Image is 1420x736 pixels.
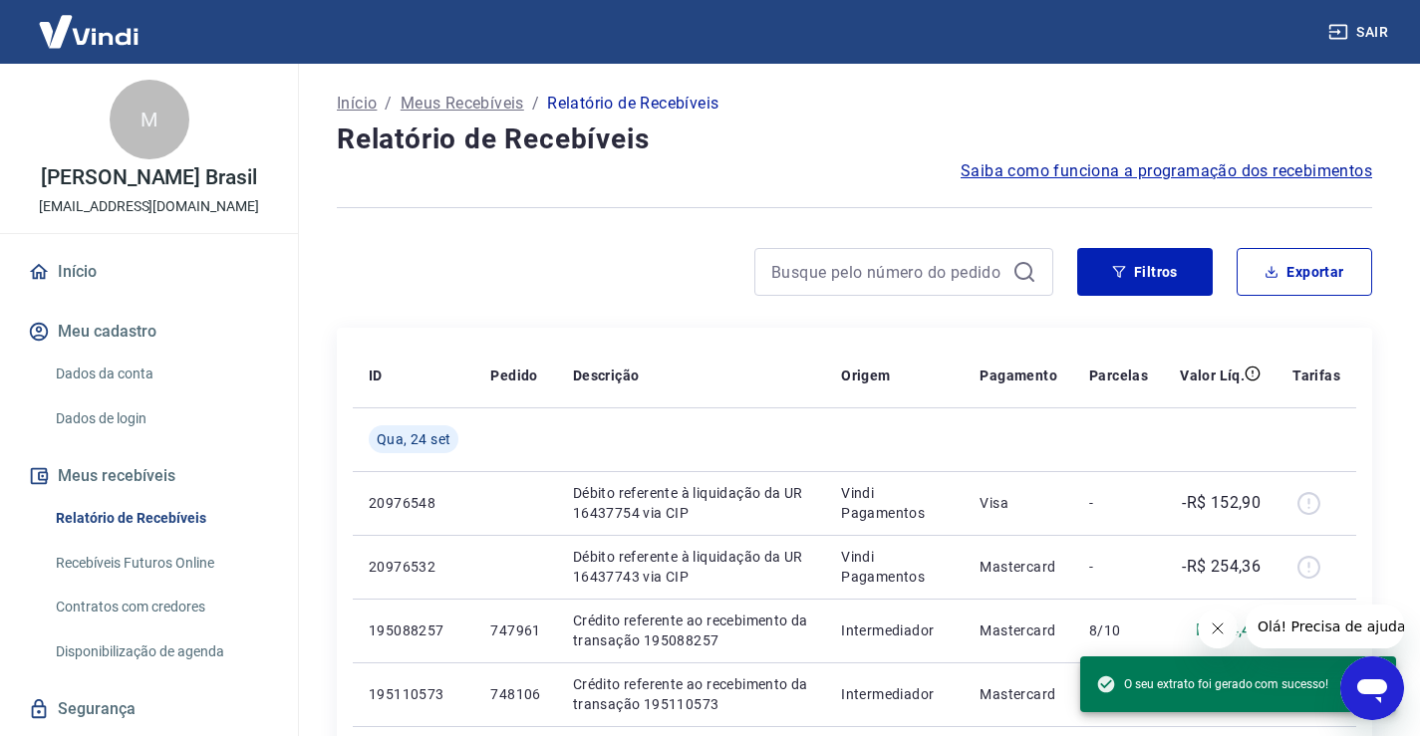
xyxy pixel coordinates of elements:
p: - [1089,557,1148,577]
h4: Relatório de Recebíveis [337,120,1372,159]
button: Filtros [1077,248,1213,296]
p: Intermediador [841,684,948,704]
a: Saiba como funciona a programação dos recebimentos [961,159,1372,183]
p: Vindi Pagamentos [841,547,948,587]
p: -R$ 152,90 [1182,491,1261,515]
p: Mastercard [980,557,1057,577]
a: Disponibilização de agenda [48,631,274,672]
p: Visa [980,493,1057,513]
span: Qua, 24 set [377,429,450,449]
p: Vindi Pagamentos [841,483,948,523]
p: Relatório de Recebíveis [547,92,718,116]
p: [EMAIL_ADDRESS][DOMAIN_NAME] [39,196,259,217]
button: Meu cadastro [24,310,274,354]
p: ID [369,366,383,385]
a: Recebíveis Futuros Online [48,543,274,584]
span: Olá! Precisa de ajuda? [12,14,167,30]
a: Relatório de Recebíveis [48,498,274,539]
img: Vindi [24,1,153,62]
p: [PERSON_NAME] Brasil [41,167,257,188]
p: / [532,92,539,116]
p: Crédito referente ao recebimento da transação 195088257 [573,611,809,650]
p: Pagamento [980,366,1057,385]
button: Meus recebíveis [24,454,274,498]
p: R$ 14,42 [1196,618,1261,642]
p: / [385,92,392,116]
p: Mastercard [980,684,1057,704]
p: Origem [841,366,890,385]
p: 20976532 [369,557,458,577]
p: -R$ 254,36 [1182,555,1261,579]
p: Pedido [490,366,537,385]
iframe: Mensagem da empresa [1246,605,1404,648]
button: Sair [1324,14,1396,51]
p: 195088257 [369,620,458,640]
p: 747961 [490,620,540,640]
a: Meus Recebíveis [401,92,524,116]
a: Contratos com credores [48,587,274,627]
p: - [1089,493,1148,513]
iframe: Fechar mensagem [1198,609,1238,648]
p: Débito referente à liquidação da UR 16437743 via CIP [573,547,809,587]
iframe: Botão para abrir a janela de mensagens [1340,656,1404,720]
a: Segurança [24,687,274,731]
a: Dados da conta [48,354,274,394]
p: 8/10 [1089,620,1148,640]
p: Tarifas [1292,366,1340,385]
p: Valor Líq. [1180,366,1245,385]
p: Crédito referente ao recebimento da transação 195110573 [573,674,809,714]
p: Descrição [573,366,640,385]
input: Busque pelo número do pedido [771,257,1004,287]
p: 20976548 [369,493,458,513]
a: Início [24,250,274,294]
button: Exportar [1237,248,1372,296]
p: 195110573 [369,684,458,704]
p: Mastercard [980,620,1057,640]
p: Parcelas [1089,366,1148,385]
div: M [110,80,189,159]
p: 748106 [490,684,540,704]
p: Intermediador [841,620,948,640]
p: Débito referente à liquidação da UR 16437754 via CIP [573,483,809,523]
a: Dados de login [48,398,274,439]
a: Início [337,92,377,116]
span: O seu extrato foi gerado com sucesso! [1096,674,1328,694]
